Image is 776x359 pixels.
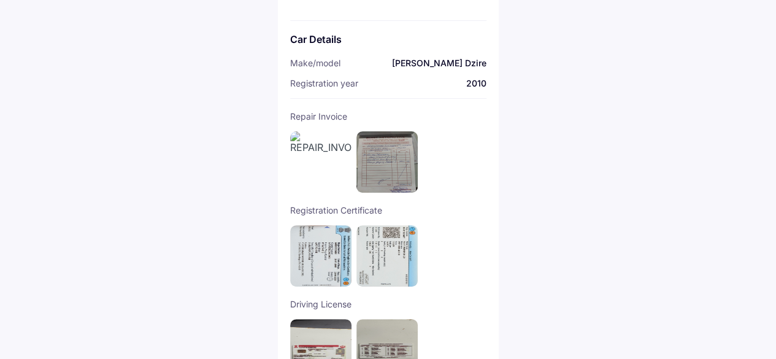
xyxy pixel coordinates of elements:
[356,225,418,287] img: RC
[290,299,480,309] span: Driving License
[290,225,352,287] img: RC
[290,131,352,193] img: REPAIR_INVOICE
[290,33,486,45] div: Car Details
[392,58,486,68] span: [PERSON_NAME] Dzire
[356,131,418,193] img: REPAIR_INVOICE
[466,78,486,88] span: 2010
[290,205,480,215] span: Registration Certificate
[290,78,358,88] span: Registration year
[290,111,480,122] span: Repair Invoice
[290,58,340,68] span: Make/model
